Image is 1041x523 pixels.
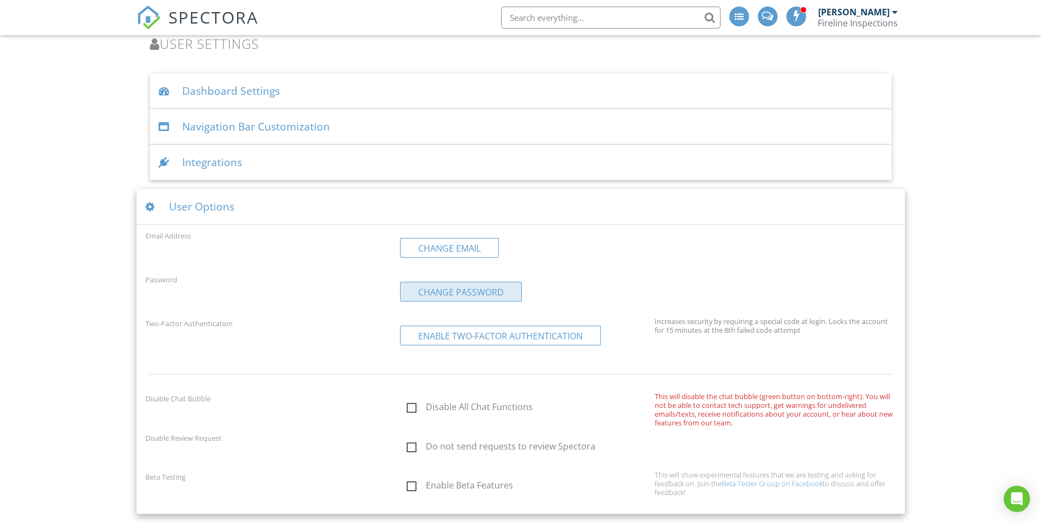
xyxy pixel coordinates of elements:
[400,326,601,345] a: Enable Two-Factor Authentication
[145,394,211,403] label: Disable Chat Bubble
[168,5,258,29] span: SPECTORA
[150,73,892,109] div: Dashboard Settings
[145,472,185,482] label: Beta Testing
[722,479,823,488] a: Beta Tester Group on Facebook
[501,7,721,29] input: Search everything...
[137,15,258,38] a: SPECTORA
[818,7,890,18] div: [PERSON_NAME]
[150,145,892,180] div: Integrations
[400,282,522,302] a: Change Password
[818,18,898,29] div: Fireline Inspections
[145,319,233,328] label: Two-Factor Authentication
[655,470,896,497] div: This will show experimental features that we are testing and asking for feedback on. Join the to ...
[407,480,648,494] label: Enable Beta Features
[150,36,892,51] h3: User Settings
[145,275,177,285] label: Password
[1004,486,1030,512] div: Open Intercom Messenger
[655,317,896,334] div: Increases security by requiring a special code at login. Locks the account for 15 minutes at the ...
[145,231,191,241] label: Email Address
[407,441,648,455] label: Do not send requests to review Spectora
[407,402,648,416] label: Disable All Chat Functions
[150,109,892,145] div: Navigation Bar Customization
[145,433,222,443] label: Disable Review Request
[400,238,499,258] a: Change Email
[137,5,161,30] img: The Best Home Inspection Software - Spectora
[655,392,896,427] div: This will disable the chat bubble (green button on bottom-right). You will not be able to contact...
[137,189,905,225] div: User Options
